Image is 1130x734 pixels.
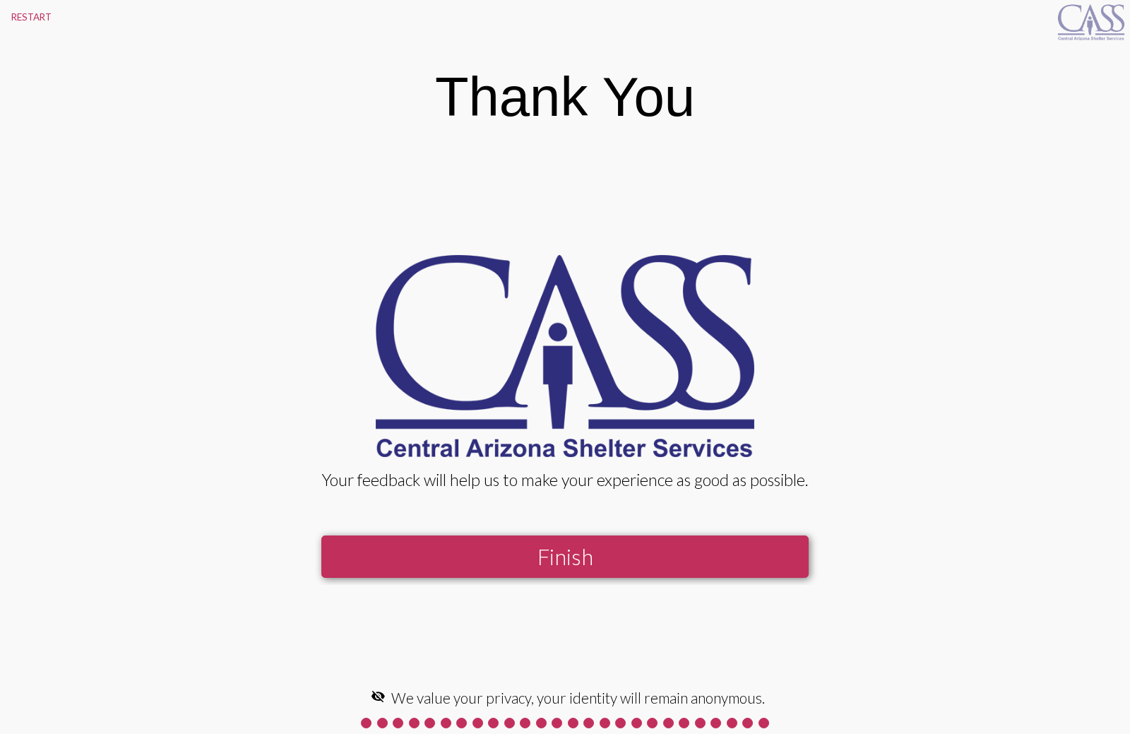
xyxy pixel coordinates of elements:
img: CASS-logo_BLUE_WEB.png [1056,4,1126,41]
button: Finish [321,535,809,579]
img: CASS-logo_BLUE_WEB.png [364,249,766,463]
div: Thank You [435,65,695,129]
div: Your feedback will help us to make your experience as good as possible. [321,470,809,490]
mat-icon: visibility_off [371,689,386,704]
span: We value your privacy, your identity will remain anonymous. [391,689,765,706]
